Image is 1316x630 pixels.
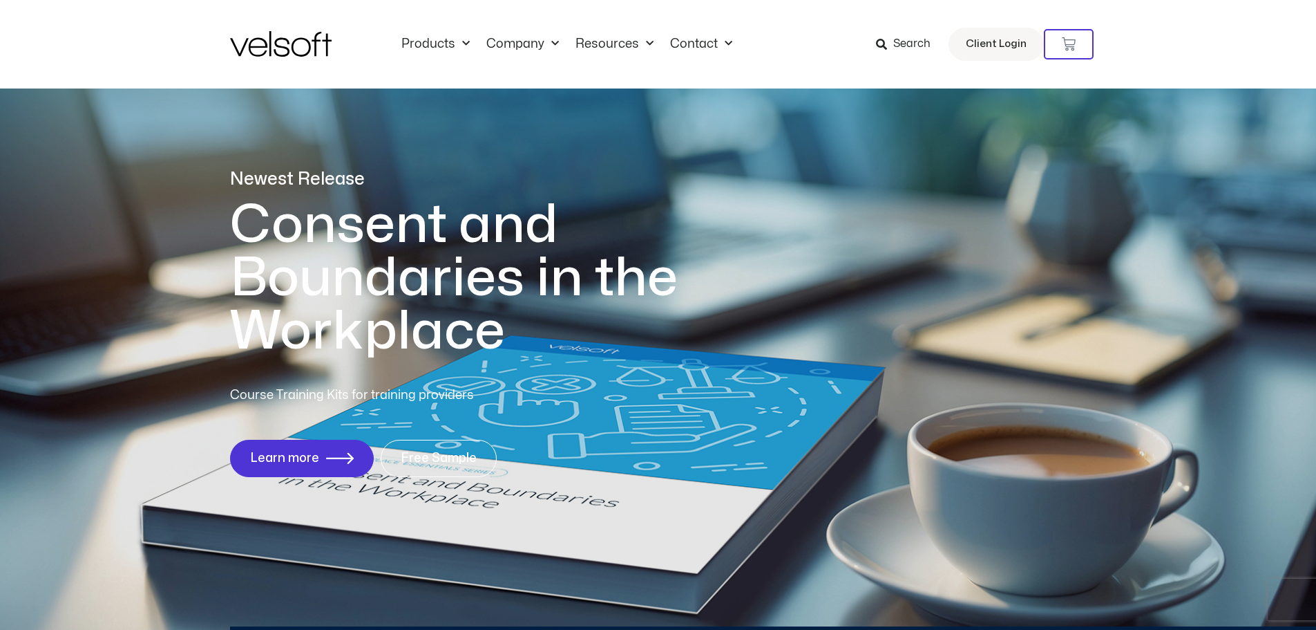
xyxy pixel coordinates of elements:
[250,452,319,465] span: Learn more
[567,37,662,52] a: ResourcesMenu Toggle
[948,28,1044,61] a: Client Login
[662,37,741,52] a: ContactMenu Toggle
[230,198,734,358] h1: Consent and Boundaries in the Workplace
[230,31,332,57] img: Velsoft Training Materials
[401,452,477,465] span: Free Sample
[230,386,574,405] p: Course Training Kits for training providers
[876,33,940,56] a: Search
[381,440,497,477] a: Free Sample
[393,37,741,52] nav: Menu
[893,35,931,53] span: Search
[966,35,1027,53] span: Client Login
[393,37,478,52] a: ProductsMenu Toggle
[230,167,734,192] p: Newest Release
[230,440,374,477] a: Learn more
[478,37,567,52] a: CompanyMenu Toggle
